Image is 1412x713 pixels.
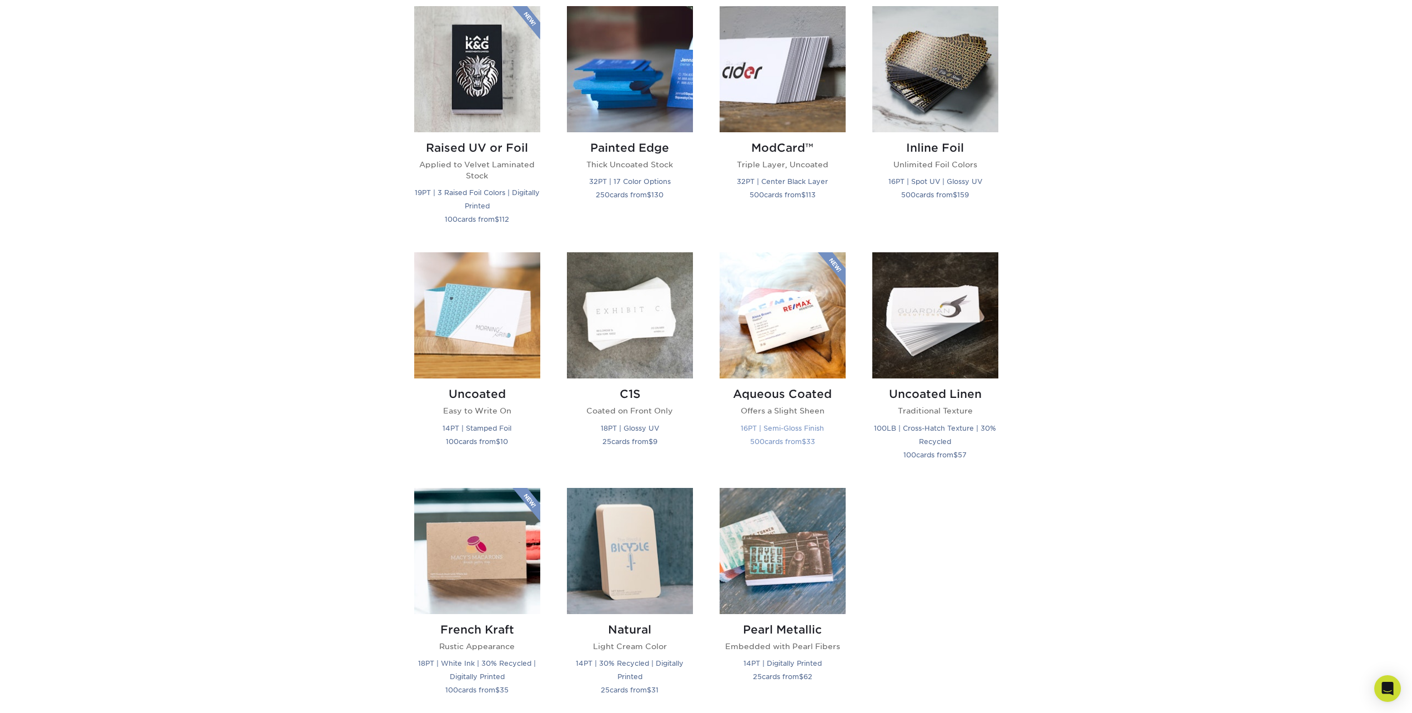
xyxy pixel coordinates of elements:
[953,451,958,459] span: $
[720,159,846,170] p: Triple Layer, Uncoated
[802,437,806,446] span: $
[414,159,540,182] p: Applied to Velvet Laminated Stock
[750,437,815,446] small: cards from
[720,252,846,474] a: Aqueous Coated Business Cards Aqueous Coated Offers a Slight Sheen 16PT | Semi-Gloss Finish 500ca...
[445,215,509,223] small: cards from
[414,405,540,416] p: Easy to Write On
[567,387,693,401] h2: C1S
[720,488,846,614] img: Pearl Metallic Business Cards
[414,488,540,614] img: French Kraft Business Cards
[647,191,651,199] span: $
[495,215,499,223] span: $
[567,488,693,614] img: Natural Business Cards
[872,252,998,378] img: Uncoated Linen Business Cards
[445,215,458,223] span: 100
[872,387,998,401] h2: Uncoated Linen
[750,437,765,446] span: 500
[567,6,693,240] a: Painted Edge Business Cards Painted Edge Thick Uncoated Stock 32PT | 17 Color Options 250cards fr...
[799,672,803,681] span: $
[602,437,657,446] small: cards from
[872,6,998,132] img: Inline Foil Business Cards
[903,451,967,459] small: cards from
[651,686,659,694] span: 31
[601,424,659,432] small: 18PT | Glossy UV
[651,191,664,199] span: 130
[567,252,693,474] a: C1S Business Cards C1S Coated on Front Only 18PT | Glossy UV 25cards from$9
[957,191,969,199] span: 159
[414,6,540,132] img: Raised UV or Foil Business Cards
[872,405,998,416] p: Traditional Texture
[872,252,998,474] a: Uncoated Linen Business Cards Uncoated Linen Traditional Texture 100LB | Cross-Hatch Texture | 30...
[720,6,846,132] img: ModCard™ Business Cards
[806,191,816,199] span: 113
[3,679,94,709] iframe: Google Customer Reviews
[901,191,916,199] span: 500
[720,6,846,240] a: ModCard™ Business Cards ModCard™ Triple Layer, Uncoated 32PT | Center Black Layer 500cards from$113
[500,686,509,694] span: 35
[720,641,846,652] p: Embedded with Pearl Fibers
[647,686,651,694] span: $
[741,424,824,432] small: 16PT | Semi-Gloss Finish
[888,177,982,186] small: 16PT | Spot UV | Glossy UV
[512,488,540,521] img: New Product
[901,191,969,199] small: cards from
[1374,675,1401,702] div: Open Intercom Messenger
[720,623,846,636] h2: Pearl Metallic
[649,437,653,446] span: $
[414,623,540,636] h2: French Kraft
[414,641,540,652] p: Rustic Appearance
[720,405,846,416] p: Offers a Slight Sheen
[445,686,509,694] small: cards from
[567,141,693,154] h2: Painted Edge
[415,188,540,210] small: 19PT | 3 Raised Foil Colors | Digitally Printed
[801,191,806,199] span: $
[443,424,511,432] small: 14PT | Stamped Foil
[567,405,693,416] p: Coated on Front Only
[601,686,659,694] small: cards from
[414,141,540,154] h2: Raised UV or Foil
[753,672,812,681] small: cards from
[743,659,822,667] small: 14PT | Digitally Printed
[446,437,459,446] span: 100
[567,252,693,378] img: C1S Business Cards
[445,686,458,694] span: 100
[653,437,657,446] span: 9
[602,437,611,446] span: 25
[872,159,998,170] p: Unlimited Foil Colors
[499,215,509,223] span: 112
[567,623,693,636] h2: Natural
[446,437,508,446] small: cards from
[737,177,828,186] small: 32PT | Center Black Layer
[806,437,815,446] span: 33
[414,252,540,474] a: Uncoated Business Cards Uncoated Easy to Write On 14PT | Stamped Foil 100cards from$10
[414,387,540,401] h2: Uncoated
[495,686,500,694] span: $
[953,191,957,199] span: $
[750,191,816,199] small: cards from
[753,672,762,681] span: 25
[903,451,916,459] span: 100
[958,451,967,459] span: 57
[500,437,508,446] span: 10
[872,6,998,240] a: Inline Foil Business Cards Inline Foil Unlimited Foil Colors 16PT | Spot UV | Glossy UV 500cards ...
[596,191,610,199] span: 250
[720,141,846,154] h2: ModCard™
[418,659,536,681] small: 18PT | White Ink | 30% Recycled | Digitally Printed
[589,177,671,186] small: 32PT | 17 Color Options
[576,659,684,681] small: 14PT | 30% Recycled | Digitally Printed
[496,437,500,446] span: $
[512,6,540,39] img: New Product
[818,252,846,286] img: New Product
[567,641,693,652] p: Light Cream Color
[750,191,764,199] span: 500
[720,252,846,378] img: Aqueous Coated Business Cards
[567,6,693,132] img: Painted Edge Business Cards
[596,191,664,199] small: cards from
[567,159,693,170] p: Thick Uncoated Stock
[874,424,996,446] small: 100LB | Cross-Hatch Texture | 30% Recycled
[414,6,540,240] a: Raised UV or Foil Business Cards Raised UV or Foil Applied to Velvet Laminated Stock 19PT | 3 Rai...
[720,488,846,710] a: Pearl Metallic Business Cards Pearl Metallic Embedded with Pearl Fibers 14PT | Digitally Printed ...
[872,141,998,154] h2: Inline Foil
[414,488,540,710] a: French Kraft Business Cards French Kraft Rustic Appearance 18PT | White Ink | 30% Recycled | Digi...
[720,387,846,401] h2: Aqueous Coated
